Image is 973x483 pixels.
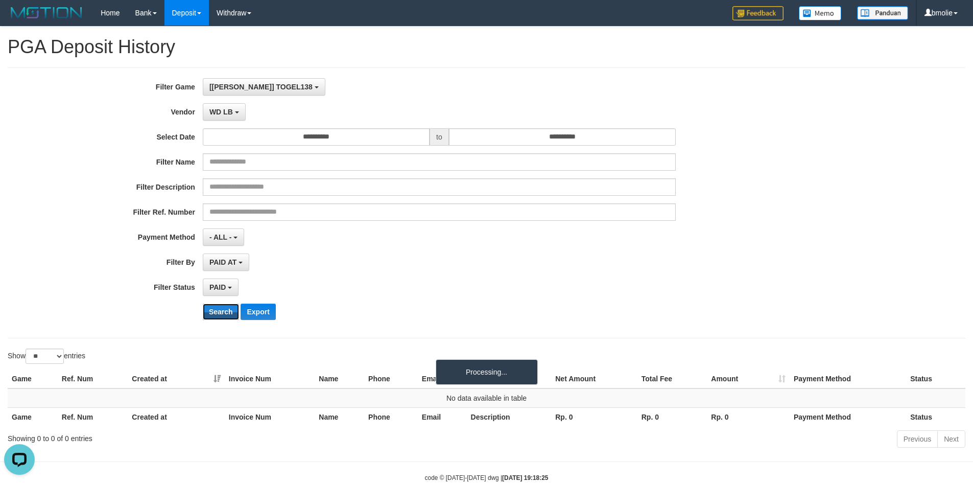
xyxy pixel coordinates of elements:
button: [[PERSON_NAME]] TOGEL138 [203,78,325,96]
th: Invoice Num [225,370,315,388]
button: WD LB [203,103,246,121]
div: Processing... [436,359,538,385]
button: PAID AT [203,254,249,271]
th: Email [418,370,467,388]
th: Game [8,370,58,388]
img: Button%20Memo.svg [799,6,842,20]
th: Ref. Num [58,407,128,426]
button: - ALL - [203,228,244,246]
th: Phone [364,407,418,426]
h1: PGA Deposit History [8,37,965,57]
th: Rp. 0 [707,407,790,426]
label: Show entries [8,349,85,364]
th: Game [8,407,58,426]
strong: [DATE] 19:18:25 [502,474,548,481]
th: Total Fee [637,370,707,388]
img: Feedback.jpg [732,6,784,20]
th: Email [418,407,467,426]
th: Invoice Num [225,407,315,426]
select: Showentries [26,349,64,364]
th: Name [315,370,364,388]
img: MOTION_logo.png [8,5,85,20]
td: No data available in table [8,388,965,408]
img: panduan.png [857,6,908,20]
th: Payment Method [790,370,906,388]
th: Payment Method [790,407,906,426]
th: Status [906,407,965,426]
span: - ALL - [209,233,232,241]
small: code © [DATE]-[DATE] dwg | [425,474,549,481]
th: Net Amount [551,370,637,388]
div: Showing 0 to 0 of 0 entries [8,429,398,444]
button: PAID [203,279,239,296]
button: Search [203,304,239,320]
th: Rp. 0 [637,407,707,426]
span: to [430,128,449,146]
button: Export [241,304,275,320]
th: Created at [128,407,225,426]
a: Previous [897,430,938,448]
button: Open LiveChat chat widget [4,4,35,35]
th: Name [315,407,364,426]
span: PAID [209,283,226,291]
span: WD LB [209,108,233,116]
span: [[PERSON_NAME]] TOGEL138 [209,83,313,91]
th: Amount: activate to sort column ascending [707,370,790,388]
th: Description [467,407,552,426]
th: Ref. Num [58,370,128,388]
th: Created at: activate to sort column ascending [128,370,225,388]
th: Phone [364,370,418,388]
span: PAID AT [209,258,236,266]
th: Rp. 0 [551,407,637,426]
th: Status [906,370,965,388]
a: Next [937,430,965,448]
